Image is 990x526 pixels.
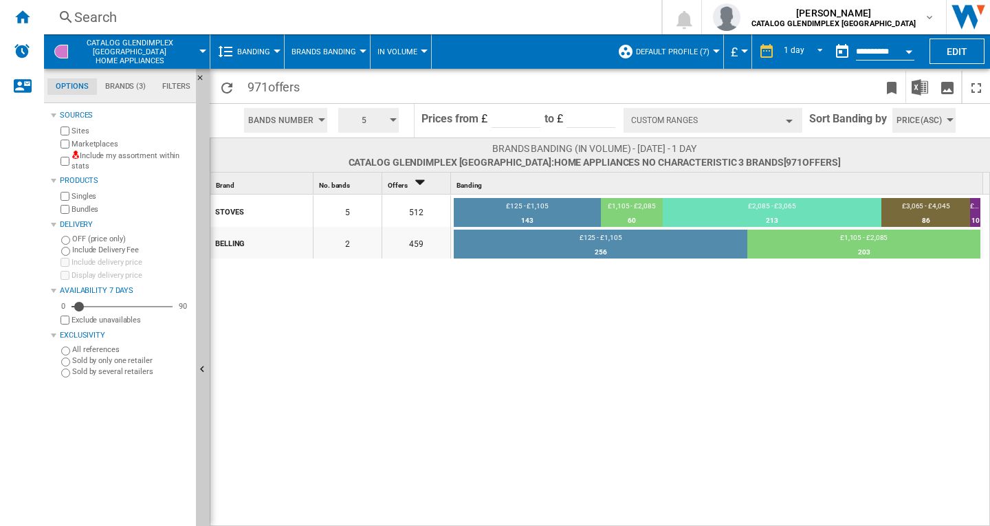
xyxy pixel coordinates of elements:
[248,108,313,133] span: Bands Number
[76,39,184,65] span: CATALOG GLENDIMPLEX UK:Home appliances
[747,245,980,259] div: 203
[237,47,270,56] span: Banding
[724,34,752,69] md-menu: Currency
[71,126,190,136] label: Sites
[313,195,382,227] div: 5
[60,258,69,267] input: Include delivery price
[241,71,307,100] span: 971
[454,233,747,245] div: £125 - £1,105
[72,344,190,355] label: All references
[456,182,482,189] span: Banding
[896,108,942,133] span: Price(Asc)
[382,227,450,259] div: 459
[912,79,928,96] img: excel-24x24.png
[71,139,190,149] label: Marketplaces
[887,104,961,137] div: Price(Asc)
[60,316,69,325] input: Display delivery price
[60,219,190,230] div: Delivery
[313,227,382,259] div: 2
[454,214,601,228] div: 143
[154,78,199,95] md-tab-item: Filters
[636,47,709,56] span: Default profile (7)
[213,173,313,194] div: Brand Sort None
[388,182,407,189] span: Offers
[61,247,70,256] input: Include Delivery Fee
[896,37,921,62] button: Open calendar
[76,34,197,69] button: CATALOG GLENDIMPLEX [GEOGRAPHIC_DATA]Home appliances
[970,214,980,228] div: 10
[881,214,970,228] div: 86
[175,301,190,311] div: 90
[731,34,745,69] button: £
[377,47,417,56] span: In volume
[60,110,190,121] div: Sources
[60,285,190,296] div: Availability 7 Days
[216,182,234,189] span: Brand
[934,71,961,103] button: Download as image
[237,34,277,69] button: Banding
[61,236,70,245] input: OFF (price only)
[544,112,554,125] span: to
[636,34,716,69] button: Default profile (7)
[892,108,956,133] button: Price(Asc)
[751,19,916,28] b: CATALOG GLENDIMPLEX [GEOGRAPHIC_DATA]
[713,3,740,31] img: profile.jpg
[557,112,563,125] span: £
[906,71,934,103] button: Download in Excel
[878,71,905,103] button: Bookmark this report
[74,8,626,27] div: Search
[349,155,841,169] span: CATALOG GLENDIMPLEX [GEOGRAPHIC_DATA]:Home appliances No characteristic 3 brands
[14,43,30,59] img: alerts-logo.svg
[747,233,980,245] div: £1,105 - £2,085
[784,157,841,168] span: [971 ]
[881,201,970,214] div: £3,065 - £4,045
[828,38,856,65] button: md-calendar
[71,300,173,314] md-slider: Availability
[624,108,802,133] button: Custom Ranges
[408,182,430,189] span: Sort Descending
[601,214,663,228] div: 60
[382,195,450,227] div: 512
[731,45,738,59] span: £
[377,34,424,69] button: In volume
[319,182,350,189] span: No. bands
[244,108,327,133] button: Bands Number
[751,6,916,20] span: [PERSON_NAME]
[61,358,70,366] input: Sold by only one retailer
[421,112,478,125] span: Prices from
[929,39,984,64] button: Edit
[60,205,69,214] input: Bundles
[215,197,312,226] div: STOVES
[51,34,203,69] div: CATALOG GLENDIMPLEX [GEOGRAPHIC_DATA]Home appliances
[454,173,983,194] div: Sort None
[349,142,841,155] span: Brands banding (In volume) - [DATE] - 1 day
[72,245,190,255] label: Include Delivery Fee
[58,301,69,311] div: 0
[71,315,190,325] label: Exclude unavailables
[454,201,601,214] div: £125 - £1,105
[97,78,154,95] md-tab-item: Brands (3)
[71,257,190,267] label: Include delivery price
[268,80,300,94] span: offers
[71,191,190,201] label: Singles
[61,369,70,377] input: Sold by several retailers
[962,71,990,103] button: Maximize
[291,34,363,69] button: Brands Banding
[60,330,190,341] div: Exclusivity
[60,140,69,149] input: Marketplaces
[784,45,804,55] div: 1 day
[454,245,747,259] div: 256
[454,173,983,194] div: Banding Sort None
[71,204,190,215] label: Bundles
[71,151,190,172] label: Include my assortment within stats
[782,41,828,63] md-select: REPORTS.WIZARD.STEPS.REPORT.STEPS.REPORT_OPTIONS.PERIOD: 1 day
[291,47,356,56] span: Brands Banding
[601,201,663,214] div: £1,105 - £2,085
[663,201,882,214] div: £2,085 - £3,065
[316,173,382,194] div: No. bands Sort None
[802,157,837,168] span: offers
[617,34,716,69] div: Default profile (7)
